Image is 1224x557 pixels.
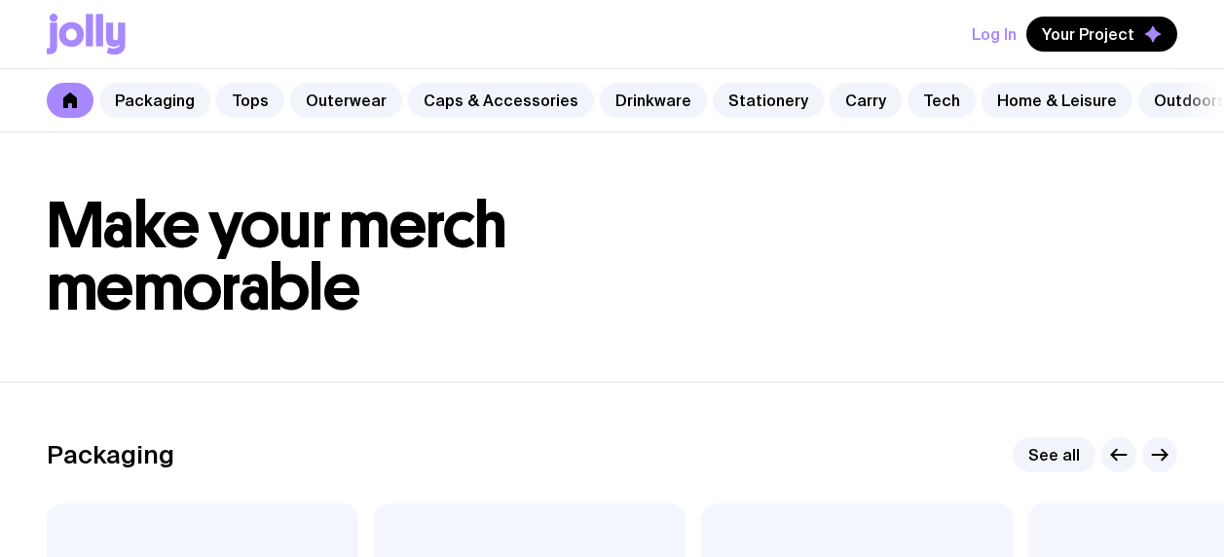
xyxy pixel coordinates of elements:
[290,83,402,118] a: Outerwear
[408,83,594,118] a: Caps & Accessories
[830,83,902,118] a: Carry
[47,187,507,326] span: Make your merch memorable
[600,83,707,118] a: Drinkware
[713,83,824,118] a: Stationery
[972,17,1017,52] button: Log In
[99,83,210,118] a: Packaging
[908,83,976,118] a: Tech
[1013,437,1095,472] a: See all
[982,83,1132,118] a: Home & Leisure
[47,440,174,469] h2: Packaging
[1042,24,1134,44] span: Your Project
[216,83,284,118] a: Tops
[1026,17,1177,52] button: Your Project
